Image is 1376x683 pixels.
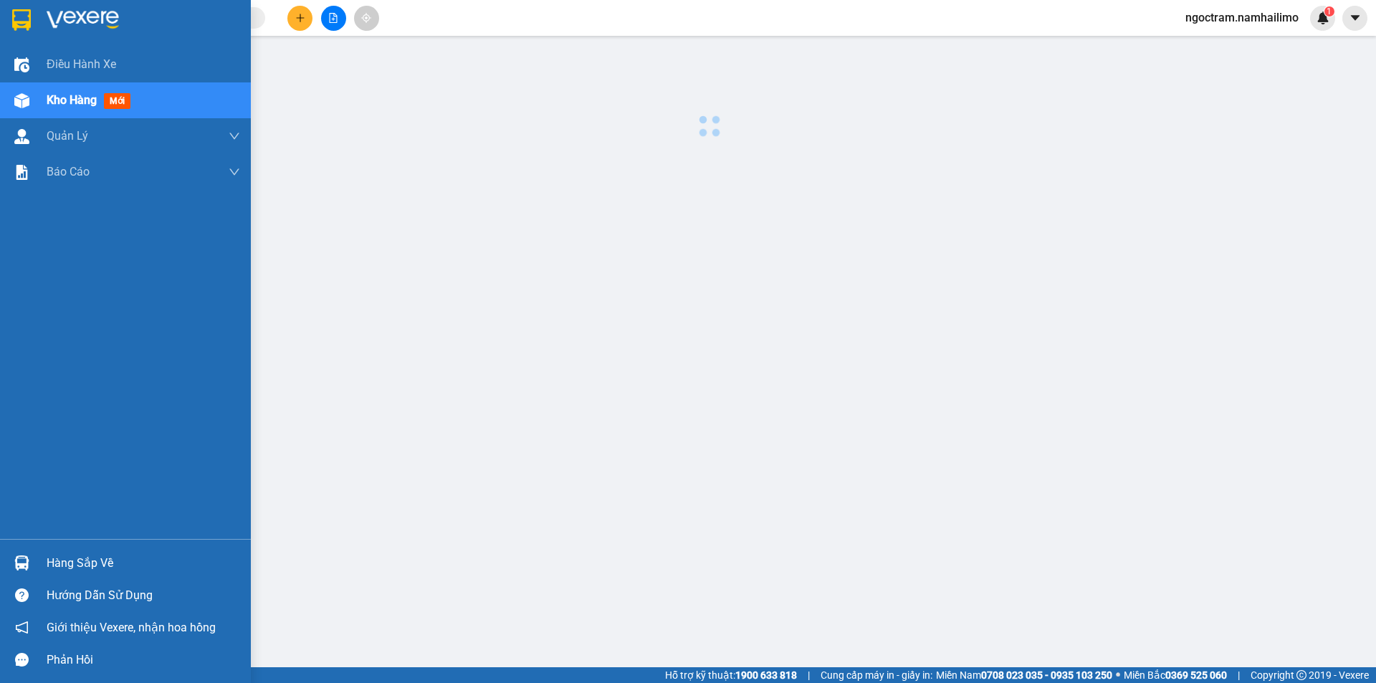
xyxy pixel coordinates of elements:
[14,165,29,180] img: solution-icon
[104,93,130,109] span: mới
[1296,670,1306,680] span: copyright
[361,13,371,23] span: aim
[229,166,240,178] span: down
[47,553,240,574] div: Hàng sắp về
[1317,11,1329,24] img: icon-new-feature
[1116,672,1120,678] span: ⚪️
[15,621,29,634] span: notification
[229,130,240,142] span: down
[1174,9,1310,27] span: ngoctram.namhailimo
[936,667,1112,683] span: Miền Nam
[14,555,29,570] img: warehouse-icon
[1327,6,1332,16] span: 1
[808,667,810,683] span: |
[47,55,116,73] span: Điều hành xe
[1349,11,1362,24] span: caret-down
[328,13,338,23] span: file-add
[981,669,1112,681] strong: 0708 023 035 - 0935 103 250
[14,93,29,108] img: warehouse-icon
[287,6,312,31] button: plus
[14,129,29,144] img: warehouse-icon
[47,618,216,636] span: Giới thiệu Vexere, nhận hoa hồng
[12,9,31,31] img: logo-vxr
[47,127,88,145] span: Quản Lý
[735,669,797,681] strong: 1900 633 818
[47,649,240,671] div: Phản hồi
[1124,667,1227,683] span: Miền Bắc
[47,93,97,107] span: Kho hàng
[665,667,797,683] span: Hỗ trợ kỹ thuật:
[321,6,346,31] button: file-add
[15,653,29,667] span: message
[821,667,932,683] span: Cung cấp máy in - giấy in:
[15,588,29,602] span: question-circle
[47,163,90,181] span: Báo cáo
[354,6,379,31] button: aim
[1342,6,1367,31] button: caret-down
[1238,667,1240,683] span: |
[1324,6,1334,16] sup: 1
[295,13,305,23] span: plus
[1165,669,1227,681] strong: 0369 525 060
[47,585,240,606] div: Hướng dẫn sử dụng
[14,57,29,72] img: warehouse-icon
